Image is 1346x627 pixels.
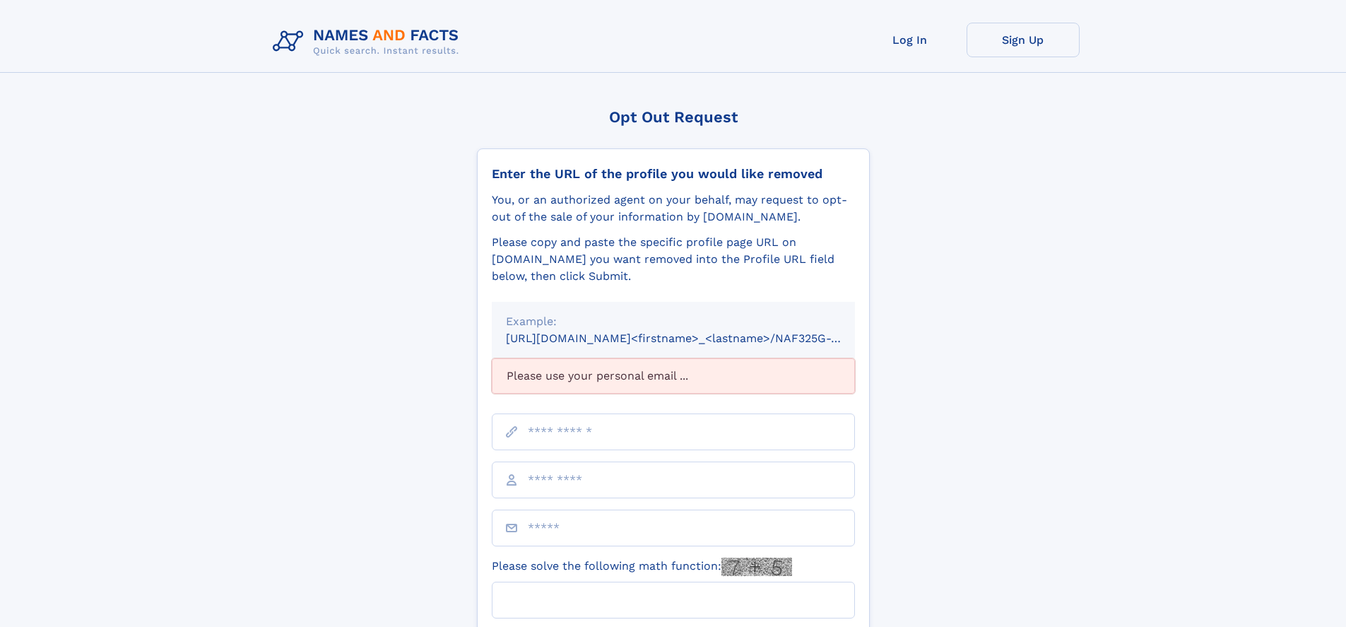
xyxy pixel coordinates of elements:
div: You, or an authorized agent on your behalf, may request to opt-out of the sale of your informatio... [492,192,855,225]
a: Sign Up [967,23,1080,57]
div: Example: [506,313,841,330]
small: [URL][DOMAIN_NAME]<firstname>_<lastname>/NAF325G-xxxxxxxx [506,332,882,345]
div: Please use your personal email ... [492,358,855,394]
label: Please solve the following math function: [492,558,792,576]
a: Log In [854,23,967,57]
div: Opt Out Request [477,108,870,126]
div: Enter the URL of the profile you would like removed [492,166,855,182]
img: Logo Names and Facts [267,23,471,61]
div: Please copy and paste the specific profile page URL on [DOMAIN_NAME] you want removed into the Pr... [492,234,855,285]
